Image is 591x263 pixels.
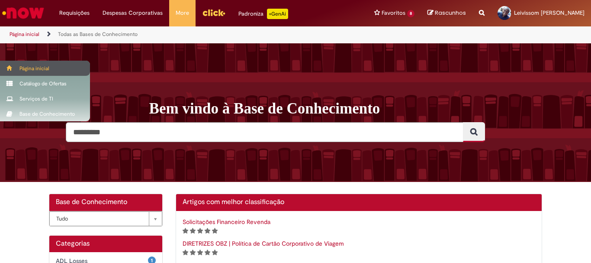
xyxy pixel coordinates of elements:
a: Rascunhos [427,9,466,17]
a: Página inicial [10,31,39,38]
i: 5 [212,228,218,234]
input: Pesquisar [66,122,463,142]
span: Despesas Corporativas [103,9,163,17]
span: Classificação de artigo - Somente leitura [183,248,218,256]
a: Solicitações Financeiro Revenda [183,218,270,226]
span: Rascunhos [435,9,466,17]
div: Padroniza [238,9,288,19]
button: Pesquisar [463,122,485,142]
i: 1 [183,228,188,234]
span: Leivissom [PERSON_NAME] [514,9,585,16]
h1: Categorias [56,240,156,248]
img: ServiceNow [1,4,45,22]
i: 3 [197,250,203,256]
p: +GenAi [267,9,288,19]
span: Favoritos [382,9,405,17]
a: Todas as Bases de Conhecimento [58,31,138,38]
span: Requisições [59,9,90,17]
span: 8 [407,10,414,17]
h1: Bem vindo à Base de Conhecimento [149,100,549,118]
i: 4 [205,228,210,234]
i: 2 [190,250,196,256]
i: 1 [183,250,188,256]
a: Tudo [49,211,162,226]
span: Tudo [56,212,145,226]
span: Classificação de artigo - Somente leitura [183,227,218,234]
h2: Base de Conhecimento [56,198,156,206]
a: DIRETRIZES OBZ | Política de Cartão Corporativo de Viagem [183,240,344,247]
i: 3 [197,228,203,234]
i: 4 [205,250,210,256]
i: 5 [212,250,218,256]
i: 2 [190,228,196,234]
div: Bases de Conhecimento [49,211,162,226]
ul: Trilhas de página [6,26,388,42]
span: More [176,9,189,17]
h2: Artigos com melhor classificação [183,198,536,206]
img: click_logo_yellow_360x200.png [202,6,225,19]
